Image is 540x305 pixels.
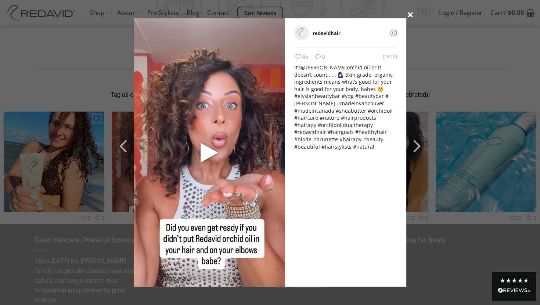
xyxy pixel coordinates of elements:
[339,136,361,143] a: #hairapy
[294,53,309,60] span: 45
[355,92,384,99] a: #beautybar
[498,286,531,296] div: Read All Reviews
[336,107,366,114] a: #sheabutter
[314,53,325,60] span: 0
[368,107,393,114] a: #orchidoil
[294,26,309,40] img: user_redavidhair.jpg
[301,64,347,71] a: @[PERSON_NAME]
[341,114,376,121] a: #hairproducts
[294,114,318,121] a: #haircare
[318,121,373,128] a: #orchidoildualtherapy
[313,30,341,36] a: redavidhair
[294,121,316,128] a: #hairapy
[353,143,374,150] a: #natural
[294,136,312,143] a: #blode
[320,114,339,121] a: #nature
[337,100,384,107] a: #madeinvancouver
[294,107,334,114] a: #madeincanada
[294,64,397,150] div: It’s orchid oil or it doesn’t count . . . 💁🏻‍♀️ Skin grade, organic ingredients means what’s good...
[355,128,387,135] a: #healthyhair
[389,29,399,37] a: View on Instagram
[321,143,352,150] a: #hairstylists
[294,143,320,150] a: #beautiful
[313,136,338,143] a: #brunette
[294,128,326,135] a: #redavidhair
[500,277,529,283] div: 4.8 Stars
[363,136,383,143] a: #beauty
[342,92,354,99] a: #yqg
[294,92,389,107] a: #[PERSON_NAME]
[328,128,354,135] a: #hairgoals
[294,92,340,99] a: #elysianbeautybar
[492,272,536,301] div: Read All Reviews
[498,288,531,293] img: REVIEWS.io
[383,53,397,60] time: 06 September 2025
